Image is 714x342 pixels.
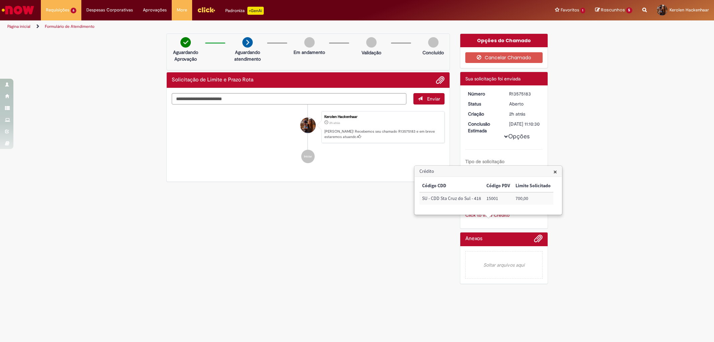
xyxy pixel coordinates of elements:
p: +GenAi [247,7,264,15]
span: Enviar [427,96,440,102]
b: Tipo de solicitação [465,158,504,164]
img: img-circle-grey.png [366,37,377,48]
span: Requisições [46,7,69,13]
dt: Conclusão Estimada [463,121,504,134]
img: check-circle-green.png [180,37,191,48]
ul: Trilhas de página [5,20,471,33]
h3: Crédito [415,166,562,177]
span: 6 [71,8,76,13]
span: Kerolen Hackenhaar [669,7,709,13]
td: Limite Solicitado: 700,00 [513,192,553,205]
a: Rascunhos [595,7,632,13]
button: Close [553,168,557,175]
a: Página inicial [7,24,30,29]
p: Validação [362,49,381,56]
dt: Status [463,100,504,107]
div: 29/09/2025 09:10:26 [509,111,540,117]
div: Crédito [414,165,562,215]
li: Kerolen Hackenhaar [172,111,445,143]
p: Aguardando atendimento [231,49,264,62]
td: Código PDV: 15001 [484,192,513,205]
ul: Histórico de tíquete [172,105,445,170]
div: Kerolen Hackenhaar [324,115,441,119]
span: Despesas Corporativas [86,7,133,13]
div: Opções do Chamado [460,34,548,47]
time: 29/09/2025 09:10:26 [509,111,525,117]
span: Aprovações [143,7,167,13]
textarea: Digite sua mensagem aqui... [172,93,407,105]
img: img-circle-grey.png [428,37,439,48]
a: Formulário de Atendimento [45,24,94,29]
dt: Número [463,90,504,97]
h2: Anexos [465,236,482,242]
img: click_logo_yellow_360x200.png [197,5,215,15]
span: × [553,167,557,176]
button: Adicionar anexos [534,234,543,246]
img: arrow-next.png [242,37,253,48]
th: Limite Solicitado [513,180,553,192]
button: Enviar [413,93,445,105]
div: R13575183 [509,90,540,97]
span: 1 [580,8,585,13]
p: Em andamento [294,49,325,56]
time: 29/09/2025 09:10:26 [329,121,340,125]
p: Concluído [422,49,444,56]
span: 5 [626,7,632,13]
span: Crédito [465,165,481,171]
th: Código PDV [484,180,513,192]
span: Favoritos [561,7,579,13]
div: Padroniza [225,7,264,15]
div: Aberto [509,100,540,107]
dt: Criação [463,111,504,117]
span: 2h atrás [509,111,525,117]
span: 2h atrás [329,121,340,125]
button: Adicionar anexos [436,76,445,84]
div: [DATE] 11:10:30 [509,121,540,127]
h2: Solicitação de Limite e Prazo Rota Histórico de tíquete [172,77,253,83]
span: Sua solicitação foi enviada [465,76,521,82]
div: Kerolen Hackenhaar [300,118,316,133]
span: More [177,7,187,13]
em: Soltar arquivos aqui [465,251,543,279]
td: Código CDD: SU - CDD Sta Cruz do Sul - 418 [419,192,484,205]
img: ServiceNow [1,3,35,17]
p: Aguardando Aprovação [169,49,202,62]
span: Rascunhos [601,7,625,13]
img: img-circle-grey.png [304,37,315,48]
p: [PERSON_NAME]! Recebemos seu chamado R13575183 e em breve estaremos atuando. [324,129,441,139]
button: Cancelar Chamado [465,52,543,63]
a: Click to view Crédito [465,212,509,218]
th: Código CDD [419,180,484,192]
